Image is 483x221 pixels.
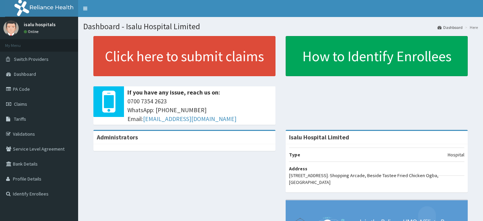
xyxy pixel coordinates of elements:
[14,56,49,62] span: Switch Providers
[448,151,464,158] p: Hospital
[14,71,36,77] span: Dashboard
[286,36,468,76] a: How to Identify Enrollees
[83,22,478,31] h1: Dashboard - Isalu Hospital Limited
[289,133,349,141] strong: Isalu Hospital Limited
[289,166,307,172] b: Address
[3,20,19,36] img: User Image
[24,22,56,27] p: isalu hospitals
[463,24,478,30] li: Here
[289,172,464,186] p: [STREET_ADDRESS]. Shopping Arcade, Beside Tastee Fried Chicken Ogba, [GEOGRAPHIC_DATA]
[24,29,40,34] a: Online
[93,36,275,76] a: Click here to submit claims
[143,115,236,123] a: [EMAIL_ADDRESS][DOMAIN_NAME]
[97,133,138,141] b: Administrators
[437,24,463,30] a: Dashboard
[289,152,300,158] b: Type
[127,97,272,123] span: 0700 7354 2623 WhatsApp: [PHONE_NUMBER] Email:
[14,101,27,107] span: Claims
[14,116,26,122] span: Tariffs
[127,88,220,96] b: If you have any issue, reach us on:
